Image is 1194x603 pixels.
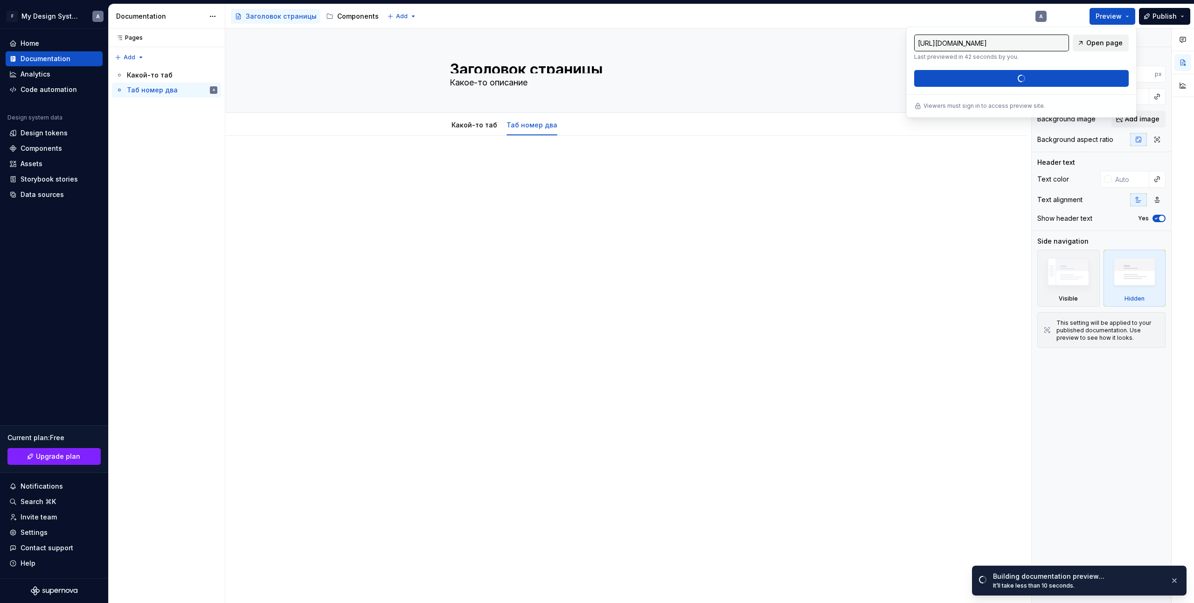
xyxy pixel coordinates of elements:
div: Notifications [21,482,63,491]
textarea: Какое-то описание [448,75,800,90]
div: Design system data [7,114,62,121]
p: px [1155,70,1162,78]
span: Add [396,13,408,20]
div: Contact support [21,543,73,553]
div: Side navigation [1037,237,1089,246]
label: Yes [1138,215,1149,222]
div: A [213,85,215,95]
button: Notifications [6,479,103,494]
input: Auto [1111,171,1149,188]
div: A [1039,13,1043,20]
div: Page tree [112,68,221,98]
a: Таб номер дваA [112,83,221,98]
div: Header text [1037,158,1075,167]
a: Какой-то таб [451,121,497,129]
button: Add image [1111,111,1166,127]
a: Components [322,9,382,24]
div: Hidden [1104,250,1166,307]
div: Help [21,559,35,568]
div: Background aspect ratio [1037,135,1113,144]
p: Last previewed in 42 seconds by you. [914,53,1069,61]
button: Search ⌘K [6,494,103,509]
div: It’ll take less than 10 seconds. [993,582,1163,589]
textarea: Заголовок страницы [448,58,800,73]
a: Заголовок страницы [231,9,320,24]
span: Upgrade plan [36,452,80,461]
div: Components [21,144,62,153]
div: My Design System [21,12,81,21]
div: Data sources [21,190,64,199]
a: Analytics [6,67,103,82]
div: Components [337,12,379,21]
span: Open page [1086,38,1123,48]
span: Add [124,54,135,61]
a: Таб номер два [507,121,557,129]
div: Заголовок страницы [246,12,317,21]
div: Какой-то таб [127,70,173,80]
div: Analytics [21,70,50,79]
span: Publish [1152,12,1177,21]
span: Add image [1125,114,1159,124]
div: Settings [21,528,48,537]
div: This setting will be applied to your published documentation. Use preview to see how it looks. [1056,319,1159,342]
button: FMy Design SystemA [2,6,106,26]
button: Preview [1090,8,1135,25]
div: Assets [21,159,42,168]
div: Invite team [21,512,57,522]
div: F [7,11,18,22]
div: Code automation [21,85,77,94]
a: Какой-то таб [112,68,221,83]
div: Hidden [1125,295,1145,302]
a: Assets [6,156,103,171]
div: Page tree [231,7,382,26]
div: Таб номер два [503,115,561,134]
button: Publish [1139,8,1190,25]
div: Storybook stories [21,175,78,184]
div: Visible [1059,295,1078,302]
div: Pages [112,34,143,42]
div: Current plan : Free [7,433,101,442]
a: Components [6,141,103,156]
button: Add [112,51,147,64]
span: Preview [1096,12,1122,21]
a: Storybook stories [6,172,103,187]
div: Таб номер два [127,85,178,95]
div: Text color [1037,175,1069,184]
a: Design tokens [6,126,103,140]
a: Invite team [6,510,103,525]
div: A [96,13,100,20]
svg: Supernova Logo [31,586,77,596]
button: Add [384,10,419,23]
div: Design tokens [21,128,68,138]
a: Open page [1073,35,1129,51]
div: Home [21,39,39,48]
div: Show header text [1037,214,1092,223]
button: Help [6,556,103,571]
a: Home [6,36,103,51]
div: Search ⌘K [21,497,56,506]
a: Data sources [6,187,103,202]
a: Code automation [6,82,103,97]
button: Upgrade plan [7,448,101,465]
div: Text alignment [1037,195,1083,204]
button: Contact support [6,540,103,555]
div: Какой-то таб [448,115,501,134]
input: Auto [1119,66,1155,83]
div: Visible [1037,250,1100,307]
div: Building documentation preview… [993,572,1163,581]
div: Documentation [116,12,204,21]
p: Viewers must sign in to access preview site. [923,102,1045,110]
a: Settings [6,525,103,540]
div: Documentation [21,54,70,63]
a: Documentation [6,51,103,66]
div: Background image [1037,114,1096,124]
